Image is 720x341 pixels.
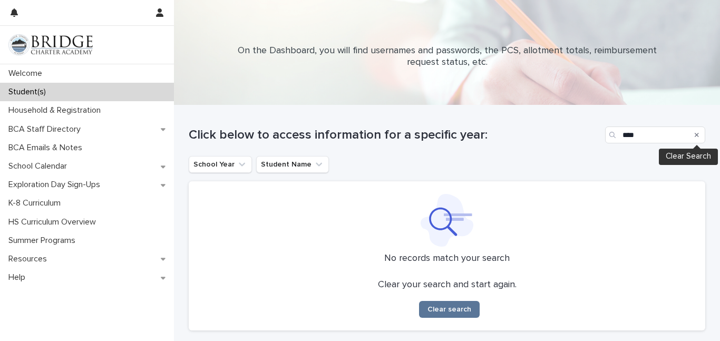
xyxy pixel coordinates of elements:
[4,161,75,171] p: School Calendar
[201,253,693,265] p: No records match your search
[8,34,93,55] img: V1C1m3IdTEidaUdm9Hs0
[4,217,104,227] p: HS Curriculum Overview
[4,254,55,264] p: Resources
[605,126,705,143] input: Search
[256,156,329,173] button: Student Name
[236,45,658,68] p: On the Dashboard, you will find usernames and passwords, the PCS, allotment totals, reimbursement...
[4,236,84,246] p: Summer Programs
[4,272,34,282] p: Help
[419,301,480,318] button: Clear search
[427,306,471,313] span: Clear search
[4,180,109,190] p: Exploration Day Sign-Ups
[4,143,91,153] p: BCA Emails & Notes
[4,87,54,97] p: Student(s)
[378,279,517,291] p: Clear your search and start again.
[189,128,601,143] h1: Click below to access information for a specific year:
[4,124,89,134] p: BCA Staff Directory
[4,69,51,79] p: Welcome
[189,156,252,173] button: School Year
[4,105,109,115] p: Household & Registration
[4,198,69,208] p: K-8 Curriculum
